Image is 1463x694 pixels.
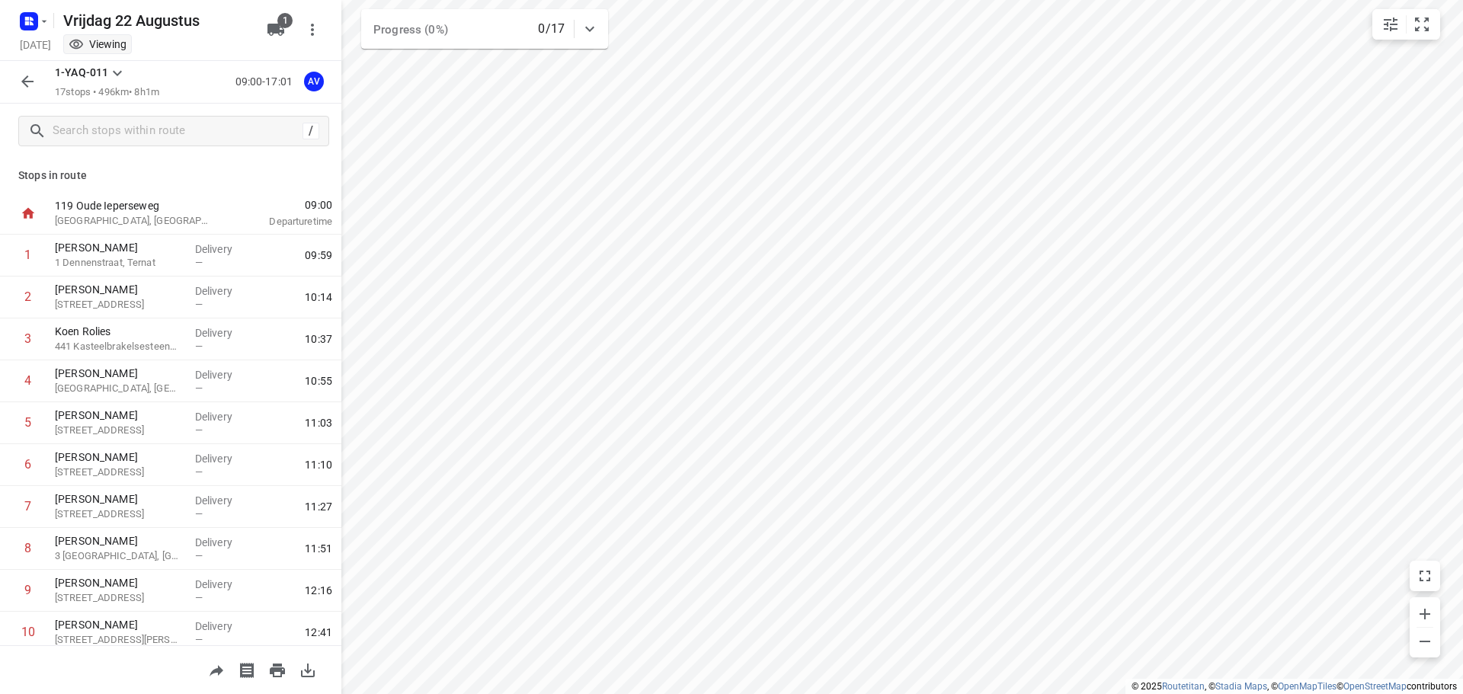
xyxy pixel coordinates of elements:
p: Stops in route [18,168,323,184]
span: 12:16 [305,583,332,598]
p: [GEOGRAPHIC_DATA], [GEOGRAPHIC_DATA] [55,213,213,229]
span: — [195,508,203,520]
p: Delivery [195,325,251,341]
span: 09:00 [232,197,332,213]
span: — [195,634,203,645]
p: [PERSON_NAME] [55,491,183,507]
p: [PERSON_NAME] [55,449,183,465]
p: 09:00-17:01 [235,74,299,90]
p: 19 Rue du Panier Vert, Nivelles [55,507,183,522]
span: — [195,257,203,268]
span: 10:55 [305,373,332,389]
span: 11:03 [305,415,332,430]
div: You are currently in view mode. To make any changes, go to edit project. [69,37,126,52]
div: 6 [24,457,31,472]
span: — [195,341,203,352]
button: More [297,14,328,45]
p: 25 Avenue Lavoisier, Wavre [55,590,183,606]
div: 10 [21,625,35,639]
span: — [195,299,203,310]
p: Delivery [195,619,251,634]
span: — [195,592,203,603]
a: Routetitan [1162,681,1205,692]
div: small contained button group [1372,9,1440,40]
p: [PERSON_NAME] [55,366,183,381]
a: Stadia Maps [1215,681,1267,692]
p: 119 Oude Ieperseweg [55,198,213,213]
span: — [195,550,203,561]
a: OpenMapTiles [1278,681,1337,692]
p: 441 Kasteelbrakelsesteenweg, Halle [55,339,183,354]
div: 7 [24,499,31,513]
span: — [195,466,203,478]
p: 198 Edingsesteenweg, Pajottegem [55,297,183,312]
p: 1-YAQ-011 [55,65,108,81]
p: 3 [GEOGRAPHIC_DATA], [GEOGRAPHIC_DATA] [55,548,183,564]
p: Delivery [195,367,251,382]
span: — [195,424,203,436]
p: [PERSON_NAME] [55,408,183,423]
p: Departure time [232,214,332,229]
p: Delivery [195,241,251,257]
button: Fit zoom [1407,9,1437,40]
span: 09:59 [305,248,332,263]
span: 11:27 [305,499,332,514]
span: 10:14 [305,289,332,305]
div: 2 [24,289,31,304]
div: 8 [24,541,31,555]
div: Progress (0%)0/17 [361,9,608,49]
span: Download route [293,662,323,676]
span: 11:10 [305,457,332,472]
input: Search stops within route [53,120,303,143]
div: 5 [24,415,31,430]
p: Delivery [195,535,251,550]
span: Print route [262,662,293,676]
button: 1 [261,14,291,45]
div: 3 [24,331,31,346]
a: OpenStreetMap [1343,681,1407,692]
p: [PERSON_NAME] [55,282,183,297]
span: — [195,382,203,394]
span: 10:37 [305,331,332,347]
p: [PERSON_NAME] [55,533,183,548]
div: 1 [24,248,31,262]
p: [PERSON_NAME] [55,575,183,590]
p: 1 Rue de l'Ancien Bourg, Braine-l'Alleud [55,423,183,438]
p: 0/17 [538,20,565,38]
div: 9 [24,583,31,597]
span: Print shipping labels [232,662,262,676]
span: Progress (0%) [373,23,448,37]
p: 1 Dennenstraat, Ternat [55,255,183,270]
div: 4 [24,373,31,388]
span: 1 [277,13,293,28]
p: Delivery [195,409,251,424]
p: Delivery [195,283,251,299]
span: 11:51 [305,541,332,556]
p: Delivery [195,577,251,592]
p: [PERSON_NAME] [55,617,183,632]
p: 341 Chaussée Bara, Waterloo [55,381,183,396]
span: 12:41 [305,625,332,640]
p: 17 stops • 496km • 8h1m [55,85,159,100]
li: © 2025 , © , © © contributors [1132,681,1457,692]
p: 34 Rue des Champs du Bois, Braine-l'Alleud [55,465,183,480]
p: Koen Rolies [55,324,183,339]
p: Delivery [195,451,251,466]
p: Delivery [195,493,251,508]
p: 8 Rue Jules Coisman, Beauvechain [55,632,183,648]
div: / [303,123,319,139]
p: [PERSON_NAME] [55,240,183,255]
span: Share route [201,662,232,676]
